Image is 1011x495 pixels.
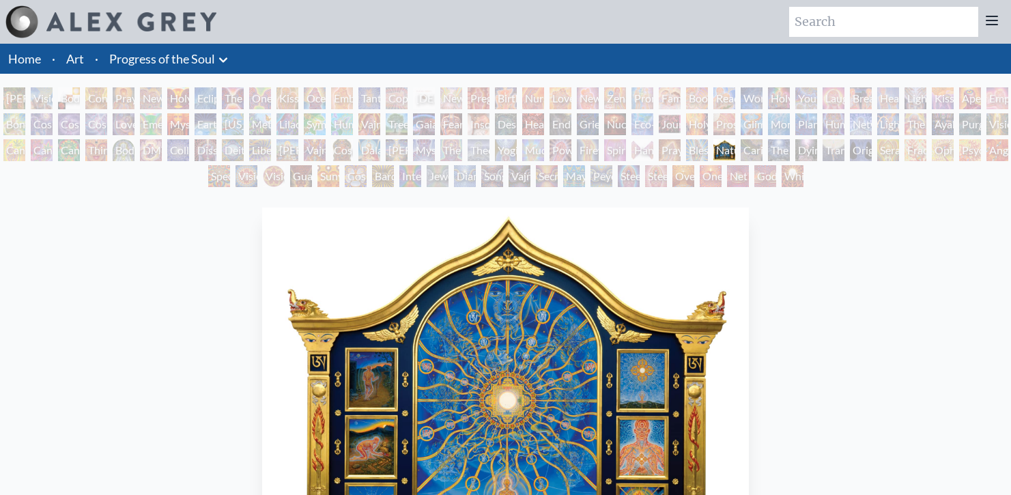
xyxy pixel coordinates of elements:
[645,165,667,187] div: Steeplehead 2
[550,139,571,161] div: Power to the Peaceful
[290,165,312,187] div: Guardian of Infinite Vision
[986,113,1008,135] div: Vision Tree
[85,139,107,161] div: Third Eye Tears of Joy
[427,165,448,187] div: Jewel Being
[276,139,298,161] div: [PERSON_NAME]
[3,113,25,135] div: Bond
[604,87,626,109] div: Zena Lotus
[222,139,244,161] div: Deities & Demons Drinking from the Milky Pool
[768,139,790,161] div: The Soul Finds It's Way
[522,113,544,135] div: Headache
[331,113,353,135] div: Humming Bird
[140,113,162,135] div: Emerald Grail
[386,87,408,109] div: Copulating
[686,87,708,109] div: Boo-boo
[659,113,681,135] div: Journey of the Wounded Healer
[700,165,722,187] div: One
[276,113,298,135] div: Lilacs
[440,139,462,161] div: The Seer
[795,87,817,109] div: Young & Old
[877,113,899,135] div: Lightworker
[959,87,981,109] div: Aperture
[85,87,107,109] div: Contemplation
[468,113,489,135] div: Insomnia
[413,113,435,135] div: Gaia
[58,113,80,135] div: Cosmic Artist
[113,87,134,109] div: Praying
[631,87,653,109] div: Promise
[31,87,53,109] div: Visionary Origin of Language
[46,44,61,74] li: ·
[236,165,257,187] div: Vision Crystal
[563,165,585,187] div: Mayan Being
[113,113,134,135] div: Love is a Cosmic Force
[249,139,271,161] div: Liberation Through Seeing
[850,87,872,109] div: Breathing
[31,113,53,135] div: Cosmic Creativity
[440,113,462,135] div: Fear
[741,139,763,161] div: Caring
[222,113,244,135] div: [US_STATE] Song
[823,139,844,161] div: Transfiguration
[905,139,926,161] div: Fractal Eyes
[8,51,41,66] a: Home
[304,87,326,109] div: Ocean of Love Bliss
[331,87,353,109] div: Embracing
[468,87,489,109] div: Pregnancy
[167,113,189,135] div: Mysteriosa 2
[713,113,735,135] div: Prostration
[222,87,244,109] div: The Kiss
[345,165,367,187] div: Cosmic Elf
[932,87,954,109] div: Kiss of the [MEDICAL_DATA]
[208,165,230,187] div: Spectral Lotus
[358,87,380,109] div: Tantra
[631,113,653,135] div: Eco-Atlas
[659,87,681,109] div: Family
[386,113,408,135] div: Tree & Person
[959,139,981,161] div: Psychomicrograph of a Fractal Paisley Cherub Feather Tip
[959,113,981,135] div: Purging
[85,113,107,135] div: Cosmic Lovers
[768,87,790,109] div: Holy Family
[249,87,271,109] div: One Taste
[481,165,503,187] div: Song of Vajra Being
[932,139,954,161] div: Ophanic Eyelash
[276,87,298,109] div: Kissing
[713,139,735,161] div: Nature of Mind
[113,139,134,161] div: Body/Mind as a Vibratory Field of Energy
[795,113,817,135] div: Planetary Prayers
[932,113,954,135] div: Ayahuasca Visitation
[754,165,776,187] div: Godself
[495,113,517,135] div: Despair
[789,7,978,37] input: Search
[877,139,899,161] div: Seraphic Transport Docking on the Third Eye
[577,87,599,109] div: New Family
[58,87,80,109] div: Body, Mind, Spirit
[468,139,489,161] div: Theologue
[358,139,380,161] div: Dalai Lama
[713,87,735,109] div: Reading
[195,87,216,109] div: Eclipse
[66,49,84,68] a: Art
[495,139,517,161] div: Yogi & the Möbius Sphere
[741,87,763,109] div: Wonder
[454,165,476,187] div: Diamond Being
[413,139,435,161] div: Mystic Eye
[823,87,844,109] div: Laughing Man
[550,113,571,135] div: Endarkenment
[372,165,394,187] div: Bardo Being
[768,113,790,135] div: Monochord
[727,165,749,187] div: Net of Being
[140,87,162,109] div: New Man New Woman
[31,139,53,161] div: Cannabis Sutra
[3,139,25,161] div: Cannabis Mudra
[386,139,408,161] div: [PERSON_NAME]
[522,87,544,109] div: Nursing
[89,44,104,74] li: ·
[167,87,189,109] div: Holy Grail
[399,165,421,187] div: Interbeing
[986,139,1008,161] div: Angel Skin
[905,113,926,135] div: The Shulgins and their Alchemical Angels
[577,113,599,135] div: Grieving
[782,165,803,187] div: White Light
